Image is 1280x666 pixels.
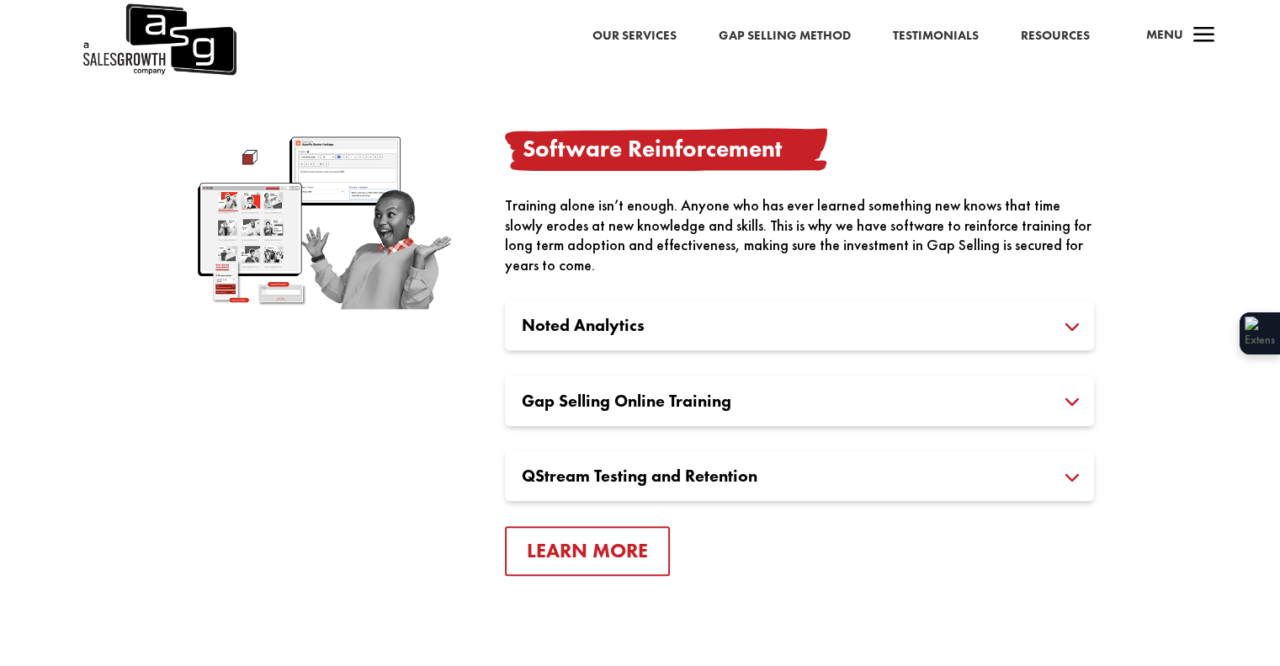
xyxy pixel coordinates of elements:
[1021,25,1090,47] a: Resources
[1187,19,1221,53] span: a
[1146,26,1183,43] span: Menu
[592,25,677,47] a: Our Services
[522,317,1077,333] h3: Noted Analytics
[505,526,670,576] a: Learn More
[719,25,851,47] a: Gap Selling Method
[505,195,1094,274] div: Training alone isn’t enough. Anyone who has ever learned something new knows that time slowly ero...
[522,467,1077,484] h3: QStream Testing and Retention
[522,392,1077,409] h3: Gap Selling Online Training
[505,128,1094,170] h3: Software Reinforcement
[186,128,455,309] img: software-reinforcement
[1245,317,1275,350] img: Extension Icon
[893,25,979,47] a: Testimonials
